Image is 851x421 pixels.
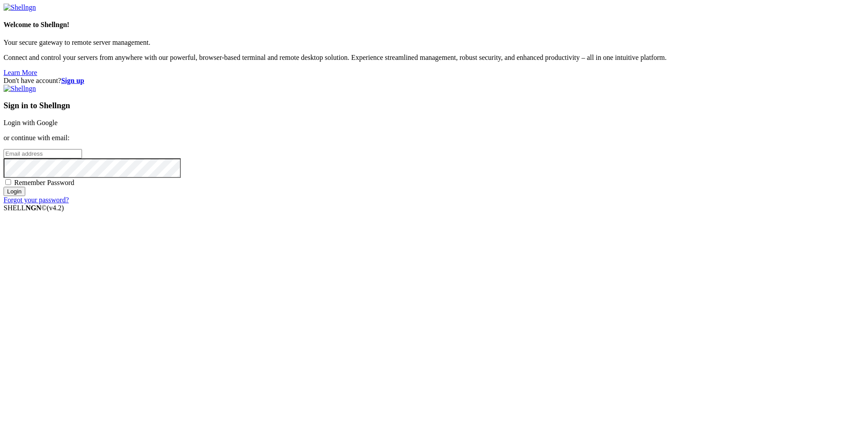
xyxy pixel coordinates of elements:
input: Email address [4,149,82,158]
h4: Welcome to Shellngn! [4,21,847,29]
p: Your secure gateway to remote server management. [4,39,847,47]
a: Forgot your password? [4,196,69,204]
a: Login with Google [4,119,58,126]
div: Don't have account? [4,77,847,85]
img: Shellngn [4,85,36,93]
span: Remember Password [14,179,74,186]
a: Sign up [61,77,84,84]
h3: Sign in to Shellngn [4,101,847,110]
b: NGN [26,204,42,212]
a: Learn More [4,69,37,76]
span: 4.2.0 [47,204,64,212]
p: Connect and control your servers from anywhere with our powerful, browser-based terminal and remo... [4,54,847,62]
input: Remember Password [5,179,11,185]
img: Shellngn [4,4,36,12]
span: SHELL © [4,204,64,212]
input: Login [4,187,25,196]
p: or continue with email: [4,134,847,142]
